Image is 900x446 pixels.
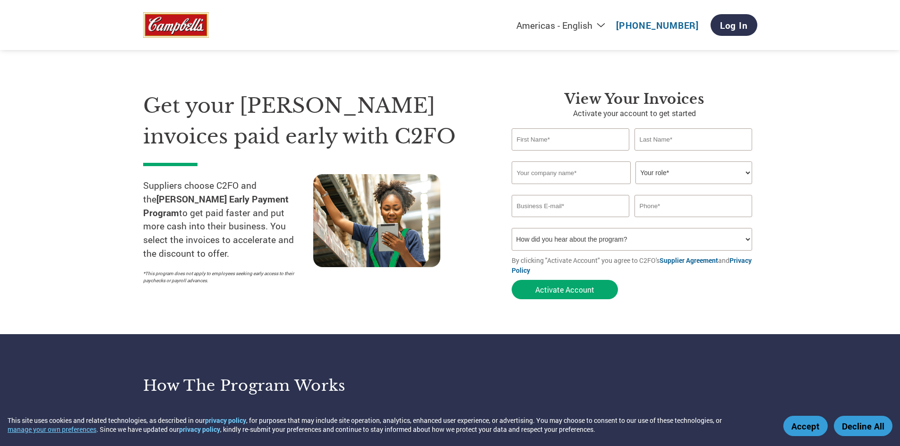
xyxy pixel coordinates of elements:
[634,128,753,151] input: Last Name*
[616,19,699,31] a: [PHONE_NUMBER]
[179,425,220,434] a: privacy policy
[8,416,770,434] div: This site uses cookies and related technologies, as described in our , for purposes that may incl...
[313,174,440,267] img: supply chain worker
[512,161,631,184] input: Your company name*
[512,218,630,224] div: Inavlid Email Address
[512,91,757,108] h3: View Your Invoices
[143,179,313,261] p: Suppliers choose C2FO and the to get paid faster and put more cash into their business. You selec...
[834,416,892,436] button: Decline All
[635,161,752,184] select: Title/Role
[512,195,630,217] input: Invalid Email format
[512,185,753,191] div: Invalid company name or company name is too long
[711,14,757,36] a: Log In
[205,416,246,425] a: privacy policy
[143,376,438,395] h3: How the program works
[512,151,630,158] div: Invalid first name or first name is too long
[143,91,483,151] h1: Get your [PERSON_NAME] invoices paid early with C2FO
[143,193,289,219] strong: [PERSON_NAME] Early Payment Program
[8,425,96,434] button: manage your own preferences
[634,151,753,158] div: Invalid last name or last name is too long
[660,256,718,265] a: Supplier Agreement
[143,12,209,38] img: Campbell’s
[512,108,757,119] p: Activate your account to get started
[634,218,753,224] div: Inavlid Phone Number
[634,195,753,217] input: Phone*
[783,416,828,436] button: Accept
[512,128,630,151] input: First Name*
[512,255,757,275] p: By clicking "Activate Account" you agree to C2FO's and
[512,256,752,275] a: Privacy Policy
[512,280,618,299] button: Activate Account
[143,270,304,284] p: *This program does not apply to employees seeking early access to their paychecks or payroll adva...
